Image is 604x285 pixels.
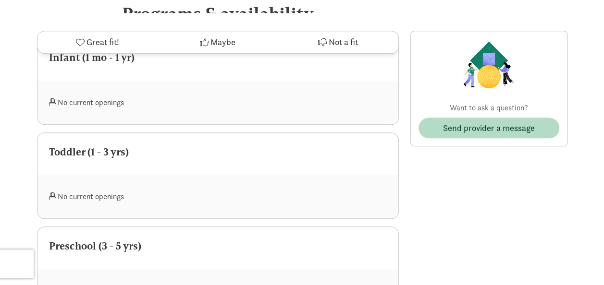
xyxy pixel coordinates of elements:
[278,31,398,53] button: Not a fit
[461,39,517,91] img: Provider logo
[37,0,399,26] div: Programs & availability
[37,31,158,53] button: Great fit!
[329,36,358,49] span: Not a fit
[210,36,235,49] span: Maybe
[443,121,535,134] span: Send provider a message
[49,186,218,207] div: No current openings
[49,50,387,65] div: Infant (1 mo - 1 yr)
[158,31,278,53] button: Maybe
[419,118,559,138] button: Send provider a message
[86,36,119,49] span: Great fit!
[49,92,218,113] div: No current openings
[49,144,387,160] div: Toddler (1 - 3 yrs)
[419,102,559,114] p: Want to ask a question?
[49,238,387,254] div: Preschool (3 - 5 yrs)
